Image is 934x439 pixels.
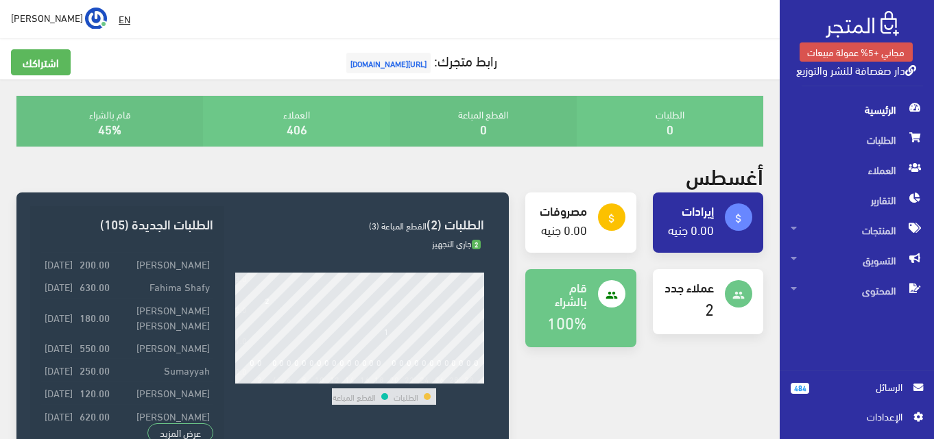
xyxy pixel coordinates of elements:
[113,7,136,32] a: EN
[796,60,916,79] a: دار صفصافة للنشر والتوزيع
[820,379,902,394] span: الرسائل
[732,289,745,301] i: people
[780,185,934,215] a: التقارير
[791,383,809,394] span: 484
[390,374,399,384] div: 20
[374,374,384,384] div: 18
[113,359,213,381] td: Sumayyah
[113,253,213,275] td: [PERSON_NAME]
[606,212,618,225] i: attach_money
[113,381,213,404] td: [PERSON_NAME]
[80,362,110,377] strong: 250.00
[119,10,130,27] u: EN
[113,336,213,358] td: [PERSON_NAME]
[667,117,673,140] a: 0
[80,385,110,400] strong: 120.00
[800,42,913,62] a: مجاني +5% عمولة مبيعات
[315,374,324,384] div: 10
[791,125,923,155] span: الطلبات
[343,47,497,73] a: رابط متجرك:[URL][DOMAIN_NAME]
[80,310,110,325] strong: 180.00
[480,117,487,140] a: 0
[472,240,481,250] span: 2
[346,53,431,73] span: [URL][DOMAIN_NAME]
[41,275,76,298] td: [DATE]
[302,374,307,384] div: 8
[464,374,474,384] div: 30
[85,8,107,29] img: ...
[780,155,934,185] a: العملاء
[791,155,923,185] span: العملاء
[390,96,577,147] div: القطع المباعة
[780,275,934,305] a: المحتوى
[577,96,763,147] div: الطلبات
[791,245,923,275] span: التسويق
[41,298,76,336] td: [DATE]
[547,307,587,336] a: 100%
[780,95,934,125] a: الرئيسية
[791,95,923,125] span: الرئيسية
[257,374,262,384] div: 2
[11,49,71,75] a: اشتراكك
[11,7,107,29] a: ... [PERSON_NAME]
[369,217,427,234] span: القطع المباعة (3)
[41,253,76,275] td: [DATE]
[405,374,414,384] div: 22
[41,404,76,427] td: [DATE]
[360,374,370,384] div: 16
[449,374,459,384] div: 28
[272,374,277,384] div: 4
[113,404,213,427] td: [PERSON_NAME]
[235,217,484,230] h3: الطلبات (2)
[41,217,213,230] h3: الطلبات الجديدة (105)
[11,9,83,26] span: [PERSON_NAME]
[332,388,376,405] td: القطع المباعة
[98,117,121,140] a: 45%
[113,298,213,336] td: [PERSON_NAME] [PERSON_NAME]
[664,203,714,217] h4: إيرادات
[732,212,745,225] i: attach_money
[420,374,429,384] div: 24
[668,218,714,240] a: 0.00 جنيه
[393,388,419,405] td: الطلبات
[80,279,110,294] strong: 630.00
[664,280,714,294] h4: عملاء جدد
[705,293,714,323] a: 2
[330,374,339,384] div: 12
[780,215,934,245] a: المنتجات
[113,275,213,298] td: Fahima Shafy
[80,256,110,271] strong: 200.00
[435,374,444,384] div: 26
[16,345,69,397] iframe: Drift Widget Chat Controller
[432,235,481,251] span: جاري التجهيز
[802,409,902,424] span: اﻹعدادات
[780,125,934,155] a: الطلبات
[287,374,291,384] div: 6
[16,96,203,147] div: قام بالشراء
[536,203,586,217] h4: مصروفات
[791,409,923,431] a: اﻹعدادات
[686,163,763,187] h2: أغسطس
[791,379,923,409] a: 484 الرسائل
[536,280,586,308] h4: قام بالشراء
[41,336,76,358] td: [DATE]
[791,275,923,305] span: المحتوى
[791,185,923,215] span: التقارير
[203,96,390,147] div: العملاء
[541,218,587,240] a: 0.00 جنيه
[80,340,110,355] strong: 550.00
[826,11,899,38] img: .
[80,408,110,423] strong: 620.00
[287,117,307,140] a: 406
[606,289,618,301] i: people
[345,374,355,384] div: 14
[791,215,923,245] span: المنتجات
